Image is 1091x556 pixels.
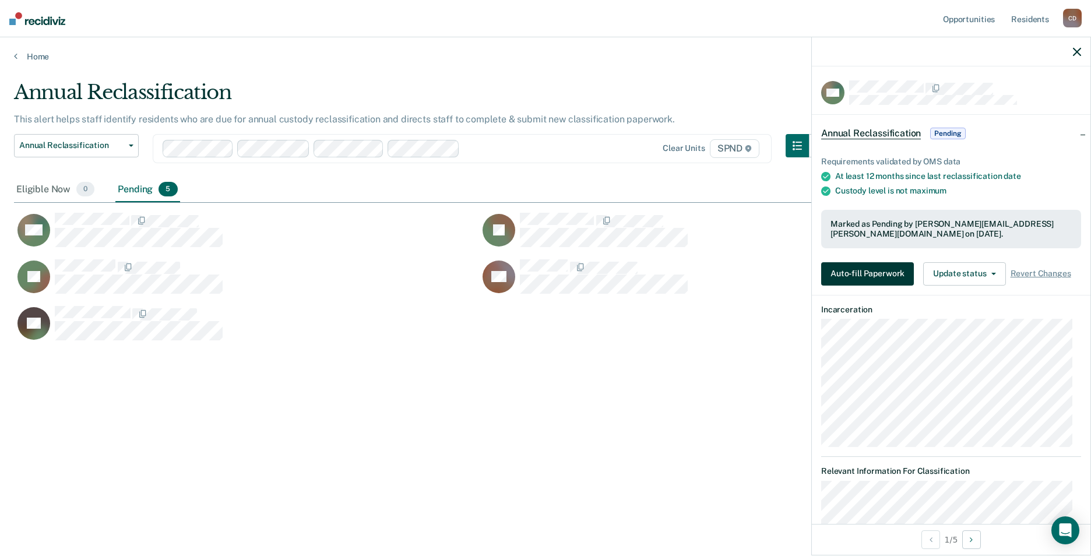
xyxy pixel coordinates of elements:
div: Clear units [663,143,705,153]
span: maximum [910,186,946,195]
span: SPND [710,139,759,158]
div: Annual Reclassification [14,80,832,114]
a: Navigate to form link [821,262,918,286]
a: Home [14,51,1077,62]
div: Pending [115,177,180,203]
div: Annual ReclassificationPending [812,115,1090,152]
span: date [1004,171,1020,181]
img: Recidiviz [9,12,65,25]
div: Open Intercom Messenger [1051,516,1079,544]
button: Auto-fill Paperwork [821,262,914,286]
dt: Relevant Information For Classification [821,466,1081,476]
dt: Incarceration [821,305,1081,315]
div: Requirements validated by OMS data [821,157,1081,167]
div: C D [1063,9,1082,27]
div: Marked as Pending by [PERSON_NAME][EMAIL_ADDRESS][PERSON_NAME][DOMAIN_NAME] on [DATE]. [830,219,1072,239]
span: Annual Reclassification [821,128,921,139]
p: This alert helps staff identify residents who are due for annual custody reclassification and dir... [14,114,675,125]
div: At least 12 months since last reclassification [835,171,1081,181]
div: CaseloadOpportunityCell-00634203 [479,212,944,259]
button: Update status [923,262,1005,286]
span: 5 [159,182,177,197]
div: Custody level is not [835,186,1081,196]
span: 0 [76,182,94,197]
div: CaseloadOpportunityCell-00226853 [479,259,944,305]
div: 1 / 5 [812,524,1090,555]
button: Next Opportunity [962,530,981,549]
div: CaseloadOpportunityCell-00115674 [14,259,479,305]
span: Annual Reclassification [19,140,124,150]
div: CaseloadOpportunityCell-00612752 [14,305,479,352]
span: Pending [930,128,965,139]
button: Previous Opportunity [921,530,940,549]
div: Eligible Now [14,177,97,203]
div: CaseloadOpportunityCell-00243460 [14,212,479,259]
span: Revert Changes [1011,269,1071,279]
